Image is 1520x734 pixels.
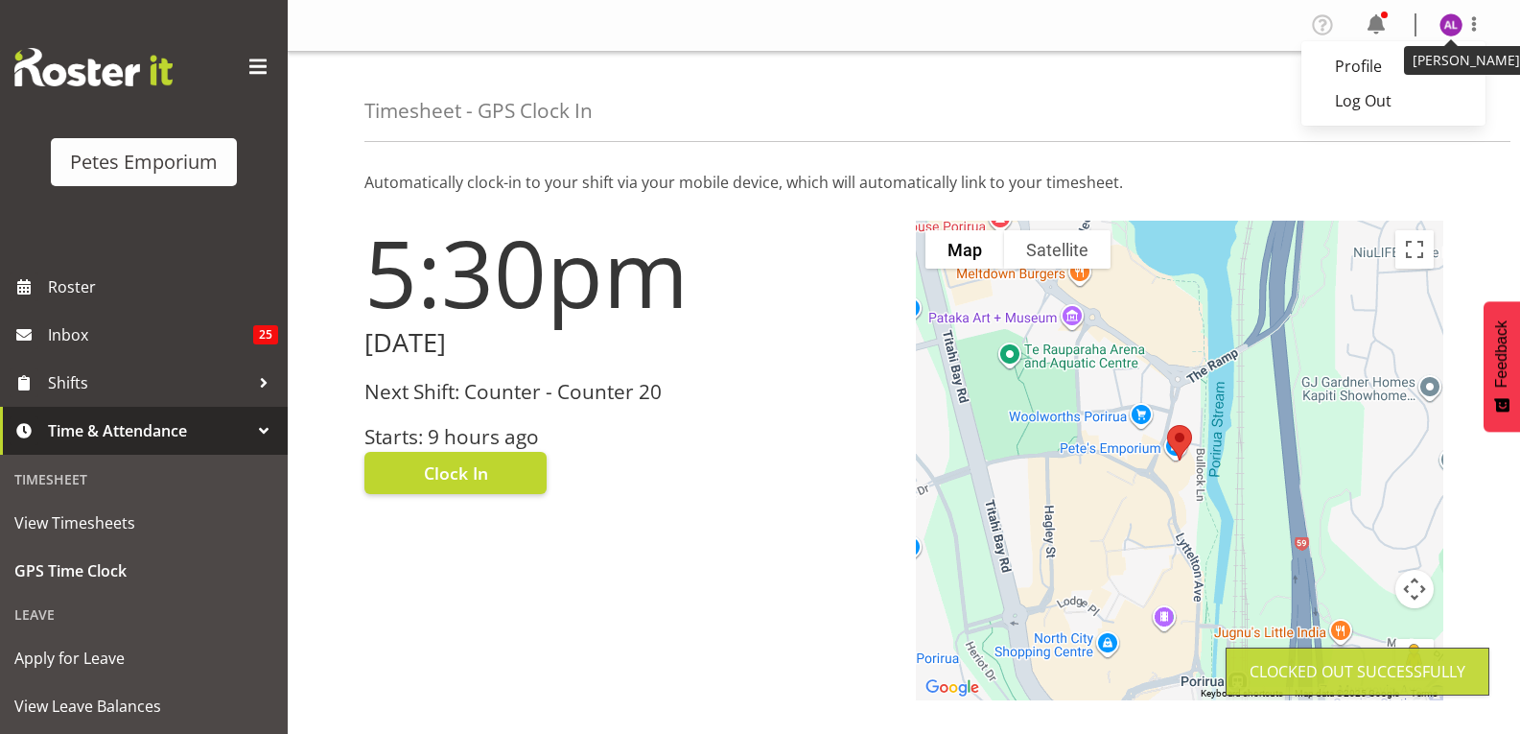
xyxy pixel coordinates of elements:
[1493,320,1510,388] span: Feedback
[14,509,273,537] span: View Timesheets
[921,675,984,700] img: Google
[1395,639,1434,677] button: Drag Pegman onto the map to open Street View
[364,426,893,448] h3: Starts: 9 hours ago
[364,452,547,494] button: Clock In
[925,230,1004,269] button: Show street map
[48,368,249,397] span: Shifts
[921,675,984,700] a: Open this area in Google Maps (opens a new window)
[1201,687,1283,700] button: Keyboard shortcuts
[364,221,893,324] h1: 5:30pm
[14,644,273,673] span: Apply for Leave
[253,325,278,344] span: 25
[48,320,253,349] span: Inbox
[14,556,273,585] span: GPS Time Clock
[5,547,283,595] a: GPS Time Clock
[1004,230,1111,269] button: Show satellite imagery
[1439,13,1462,36] img: abigail-lane11345.jpg
[1301,83,1485,118] a: Log Out
[364,381,893,403] h3: Next Shift: Counter - Counter 20
[48,272,278,301] span: Roster
[1250,660,1465,683] div: Clocked out Successfully
[5,460,283,499] div: Timesheet
[364,328,893,358] h2: [DATE]
[5,595,283,634] div: Leave
[1484,301,1520,432] button: Feedback - Show survey
[14,48,173,86] img: Rosterit website logo
[1395,570,1434,608] button: Map camera controls
[5,499,283,547] a: View Timesheets
[48,416,249,445] span: Time & Attendance
[1395,230,1434,269] button: Toggle fullscreen view
[14,692,273,721] span: View Leave Balances
[70,148,218,177] div: Petes Emporium
[5,682,283,730] a: View Leave Balances
[364,100,593,122] h4: Timesheet - GPS Clock In
[1301,49,1485,83] a: Profile
[424,461,488,485] span: Clock In
[364,171,1443,194] p: Automatically clock-in to your shift via your mobile device, which will automatically link to you...
[5,634,283,682] a: Apply for Leave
